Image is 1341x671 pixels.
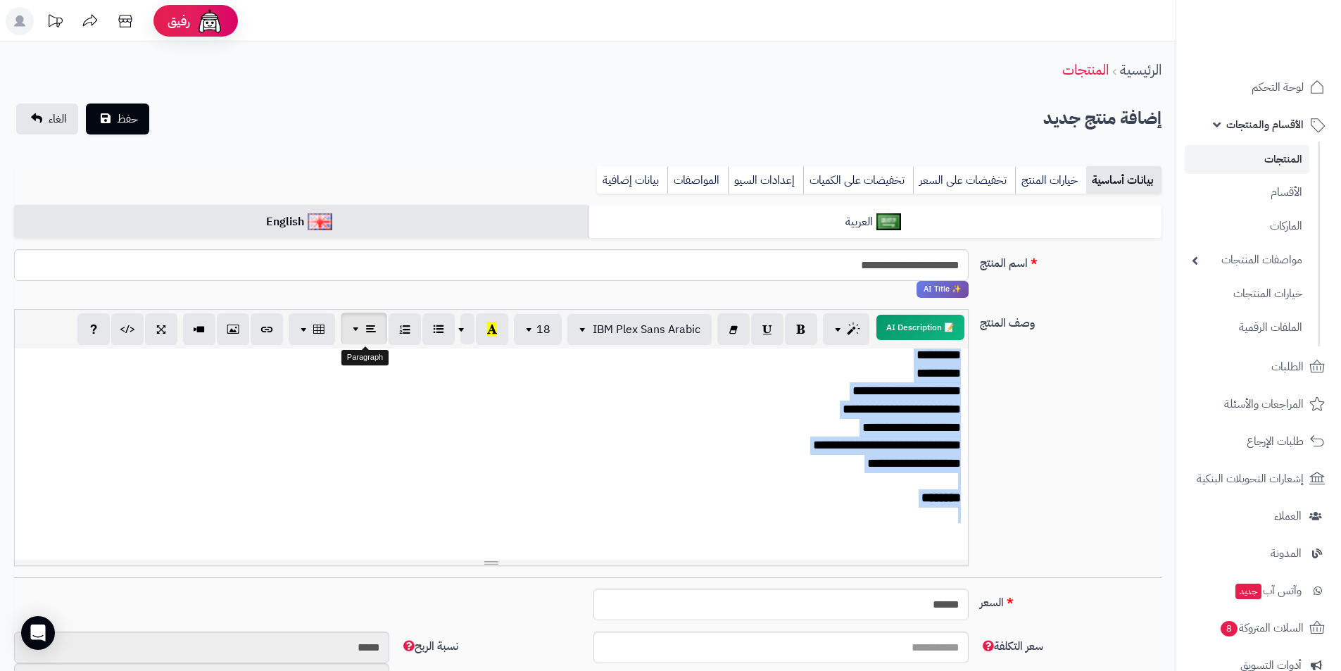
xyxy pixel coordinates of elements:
a: خيارات المنتج [1015,166,1086,194]
span: لوحة التحكم [1252,77,1304,97]
a: المنتجات [1062,59,1109,80]
label: السعر [974,589,1167,611]
a: الطلبات [1185,350,1333,384]
span: 8 [1221,621,1238,636]
span: حفظ [117,111,138,127]
a: تخفيضات على السعر [913,166,1015,194]
span: وآتس آب [1234,581,1302,601]
a: إعدادات السيو [728,166,803,194]
a: الماركات [1185,211,1309,242]
span: انقر لاستخدام رفيقك الذكي [917,281,969,298]
span: السلات المتروكة [1219,618,1304,638]
span: IBM Plex Sans Arabic [593,321,700,338]
button: IBM Plex Sans Arabic [567,314,712,345]
a: English [14,205,588,239]
img: العربية [876,213,901,230]
span: إشعارات التحويلات البنكية [1197,469,1304,489]
a: المواصفات [667,166,728,194]
a: المدونة [1185,537,1333,570]
a: السلات المتروكة8 [1185,611,1333,645]
a: العملاء [1185,499,1333,533]
span: المدونة [1271,544,1302,563]
span: رفيق [168,13,190,30]
a: وآتس آبجديد [1185,574,1333,608]
a: الملفات الرقمية [1185,313,1309,343]
img: ai-face.png [196,7,224,35]
div: Paragraph [341,350,389,365]
label: اسم المنتج [974,249,1167,272]
a: العربية [588,205,1161,239]
a: المراجعات والأسئلة [1185,387,1333,421]
button: 📝 AI Description [876,315,964,340]
a: الرئيسية [1120,59,1161,80]
span: 18 [536,321,550,338]
span: الغاء [49,111,67,127]
button: 18 [514,314,562,345]
span: طلبات الإرجاع [1247,432,1304,451]
a: خيارات المنتجات [1185,279,1309,309]
a: طلبات الإرجاع [1185,425,1333,458]
a: الغاء [16,104,78,134]
button: حفظ [86,104,149,134]
span: سعر التكلفة [980,638,1043,655]
img: English [308,213,332,230]
h2: إضافة منتج جديد [1043,104,1161,133]
label: وصف المنتج [974,309,1167,332]
span: نسبة الربح [401,638,458,655]
div: Open Intercom Messenger [21,616,55,650]
span: الطلبات [1271,357,1304,377]
a: إشعارات التحويلات البنكية [1185,462,1333,496]
a: لوحة التحكم [1185,70,1333,104]
span: الأقسام والمنتجات [1226,115,1304,134]
span: جديد [1235,584,1261,599]
a: بيانات أساسية [1086,166,1161,194]
span: العملاء [1274,506,1302,526]
span: المراجعات والأسئلة [1224,394,1304,414]
a: الأقسام [1185,177,1309,208]
a: تخفيضات على الكميات [803,166,913,194]
a: بيانات إضافية [597,166,667,194]
a: المنتجات [1185,145,1309,174]
a: تحديثات المنصة [37,7,73,39]
a: مواصفات المنتجات [1185,245,1309,275]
